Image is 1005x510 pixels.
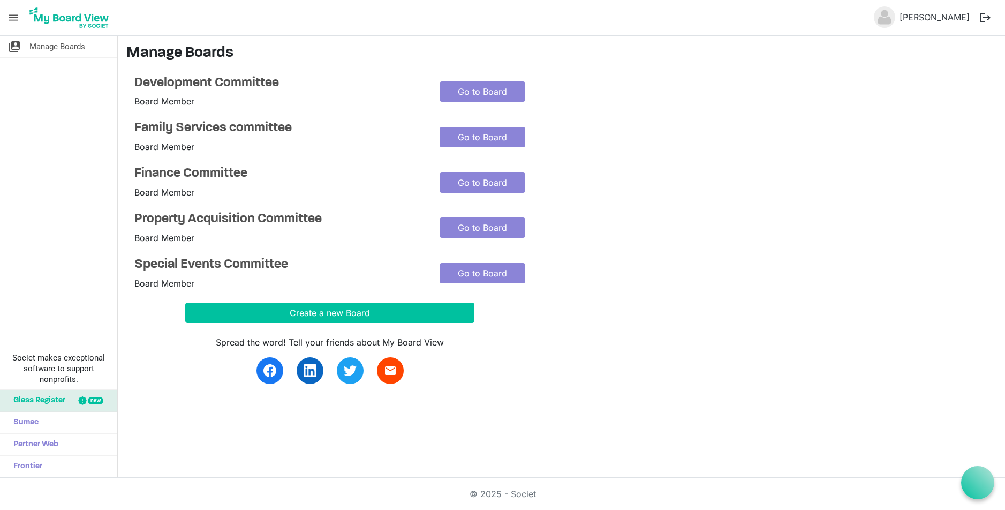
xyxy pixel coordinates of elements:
[344,364,357,377] img: twitter.svg
[895,6,974,28] a: [PERSON_NAME]
[3,7,24,28] span: menu
[126,44,996,63] h3: Manage Boards
[8,390,65,411] span: Glass Register
[974,6,996,29] button: logout
[26,4,112,31] img: My Board View Logo
[440,81,525,102] a: Go to Board
[304,364,316,377] img: linkedin.svg
[26,4,117,31] a: My Board View Logo
[134,166,424,182] a: Finance Committee
[134,232,194,243] span: Board Member
[8,36,21,57] span: switch_account
[377,357,404,384] a: email
[440,127,525,147] a: Go to Board
[29,36,85,57] span: Manage Boards
[8,412,39,433] span: Sumac
[8,434,58,455] span: Partner Web
[8,456,42,477] span: Frontier
[134,76,424,91] a: Development Committee
[384,364,397,377] span: email
[470,489,536,499] a: © 2025 - Societ
[134,257,424,273] a: Special Events Committee
[134,187,194,198] span: Board Member
[263,364,276,377] img: facebook.svg
[134,121,424,136] a: Family Services committee
[440,217,525,238] a: Go to Board
[5,352,112,385] span: Societ makes exceptional software to support nonprofits.
[185,303,474,323] button: Create a new Board
[134,212,424,227] a: Property Acquisition Committee
[134,96,194,107] span: Board Member
[134,278,194,289] span: Board Member
[440,172,525,193] a: Go to Board
[874,6,895,28] img: no-profile-picture.svg
[185,336,474,349] div: Spread the word! Tell your friends about My Board View
[440,263,525,283] a: Go to Board
[134,141,194,152] span: Board Member
[88,397,103,404] div: new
